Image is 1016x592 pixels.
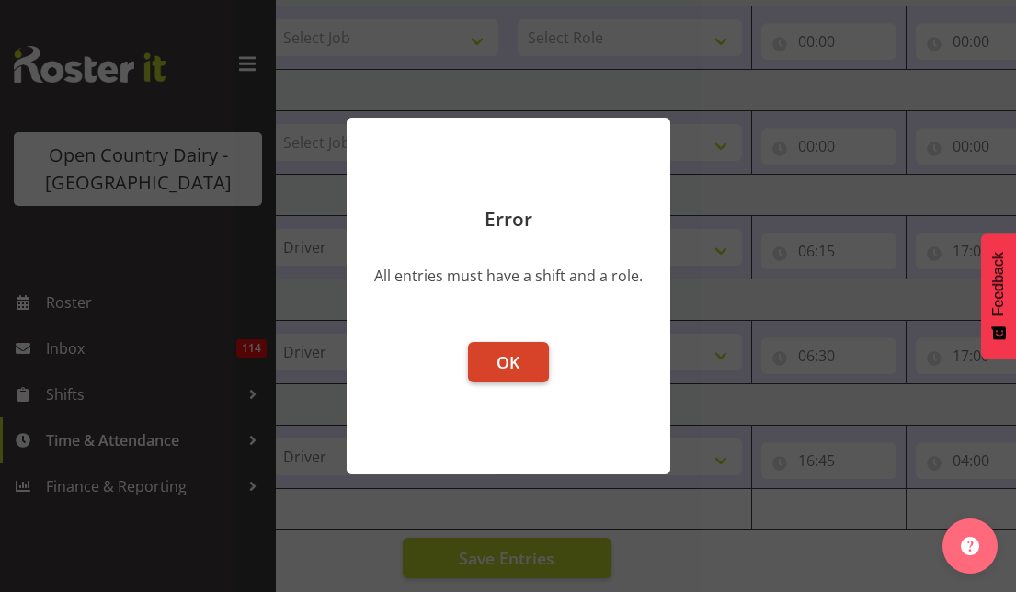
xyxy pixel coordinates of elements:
button: Feedback - Show survey [981,233,1016,359]
span: Feedback [990,252,1007,316]
img: help-xxl-2.png [961,537,979,555]
p: Error [365,210,652,229]
div: All entries must have a shift and a role. [374,265,643,287]
span: OK [497,351,519,373]
button: OK [468,342,549,382]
